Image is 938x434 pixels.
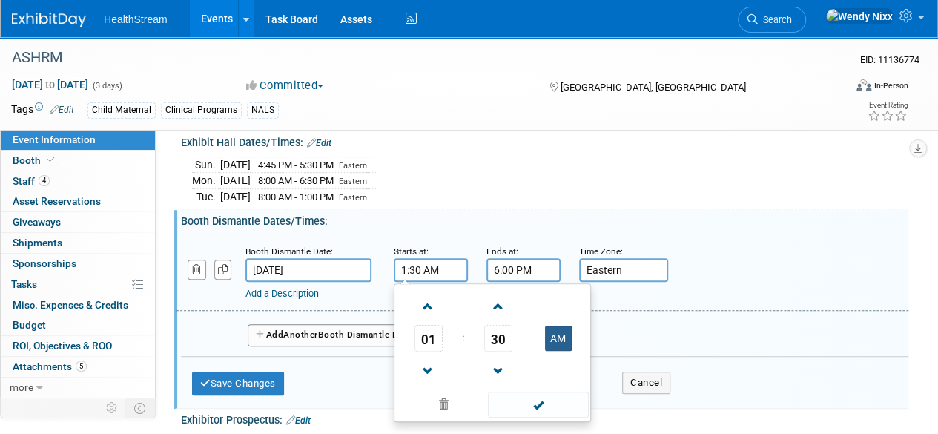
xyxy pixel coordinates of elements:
[484,325,512,352] span: Pick Minute
[414,325,443,352] span: Pick Hour
[394,246,429,257] small: Starts at:
[13,175,50,187] span: Staff
[1,191,155,211] a: Asset Reservations
[339,177,367,186] span: Eastern
[13,257,76,269] span: Sponsorships
[758,14,792,25] span: Search
[856,79,871,91] img: Format-Inperson.png
[13,361,87,372] span: Attachments
[825,8,894,24] img: Wendy Nixx
[11,78,89,91] span: [DATE] [DATE]
[13,340,112,352] span: ROI, Objectives & ROO
[192,188,220,204] td: Tue.
[11,278,37,290] span: Tasks
[258,191,334,203] span: 8:00 AM - 1:00 PM
[43,79,57,91] span: to
[394,258,468,282] input: Start Time
[76,361,87,372] span: 5
[91,81,122,91] span: (3 days)
[13,216,61,228] span: Giveaways
[241,78,329,93] button: Committed
[1,378,155,398] a: more
[99,398,125,418] td: Personalize Event Tab Strip
[1,151,155,171] a: Booth
[39,175,50,186] span: 4
[10,381,33,393] span: more
[12,13,86,27] img: ExhibitDay
[1,254,155,274] a: Sponsorships
[283,329,318,340] span: Another
[181,409,908,428] div: Exhibitor Prospectus:
[258,160,334,171] span: 4:45 PM - 5:30 PM
[1,336,155,356] a: ROI, Objectives & ROO
[868,102,908,109] div: Event Rating
[1,212,155,232] a: Giveaways
[777,77,908,99] div: Event Format
[245,246,333,257] small: Booth Dismantle Date:
[414,287,443,325] a: Increment Hour
[7,45,832,71] div: ASHRM
[484,352,512,389] a: Decrement Minute
[13,237,62,249] span: Shipments
[248,324,420,346] button: AddAnotherBooth Dismantle Date
[486,246,518,257] small: Ends at:
[1,171,155,191] a: Staff4
[1,274,155,295] a: Tasks
[181,131,908,151] div: Exhibit Hall Dates/Times:
[104,13,168,25] span: HealthStream
[192,372,284,395] button: Save Changes
[414,352,443,389] a: Decrement Hour
[245,258,371,282] input: Date
[220,188,251,204] td: [DATE]
[873,80,908,91] div: In-Person
[13,134,96,145] span: Event Information
[622,372,670,394] button: Cancel
[738,7,806,33] a: Search
[181,210,908,228] div: Booth Dismantle Dates/Times:
[13,319,46,331] span: Budget
[220,157,251,173] td: [DATE]
[87,102,156,118] div: Child Maternal
[579,258,668,282] input: Time Zone
[486,258,561,282] input: End Time
[860,54,919,65] span: Event ID: 11136774
[247,102,279,118] div: NALS
[487,395,589,416] a: Done
[560,82,745,93] span: [GEOGRAPHIC_DATA], [GEOGRAPHIC_DATA]
[50,105,74,115] a: Edit
[1,357,155,377] a: Attachments5
[484,287,512,325] a: Increment Minute
[459,325,467,352] td: :
[192,157,220,173] td: Sun.
[258,175,334,186] span: 8:00 AM - 6:30 PM
[161,102,242,118] div: Clinical Programs
[125,398,156,418] td: Toggle Event Tabs
[579,246,623,257] small: Time Zone:
[397,395,489,415] a: Clear selection
[220,173,251,189] td: [DATE]
[307,138,331,148] a: Edit
[1,295,155,315] a: Misc. Expenses & Credits
[339,193,367,203] span: Eastern
[545,326,572,351] button: AM
[192,173,220,189] td: Mon.
[1,233,155,253] a: Shipments
[1,315,155,335] a: Budget
[13,154,58,166] span: Booth
[13,299,128,311] span: Misc. Expenses & Credits
[245,288,319,299] a: Add a Description
[13,195,101,207] span: Asset Reservations
[286,415,311,426] a: Edit
[47,156,55,164] i: Booth reservation complete
[339,161,367,171] span: Eastern
[1,130,155,150] a: Event Information
[11,102,74,119] td: Tags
